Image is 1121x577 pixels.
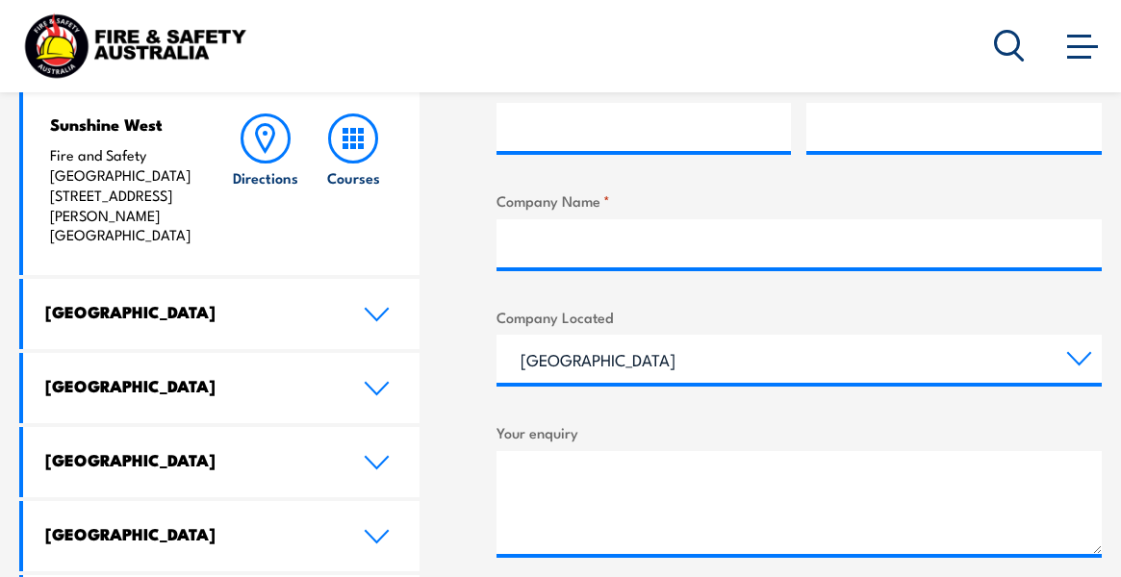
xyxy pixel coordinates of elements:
label: Company Name [497,189,1102,212]
h4: [GEOGRAPHIC_DATA] [45,375,334,396]
a: [GEOGRAPHIC_DATA] [23,427,420,497]
h6: Courses [327,167,380,188]
a: [GEOGRAPHIC_DATA] [23,501,420,571]
h4: Sunshine West [50,113,212,135]
label: Company Located [497,306,1102,328]
a: [GEOGRAPHIC_DATA] [23,279,420,349]
h4: [GEOGRAPHIC_DATA] [45,301,334,322]
h4: [GEOGRAPHIC_DATA] [45,523,334,544]
h6: Directions [233,167,298,188]
a: [GEOGRAPHIC_DATA] [23,353,420,423]
a: Directions [221,113,310,245]
p: Fire and Safety [GEOGRAPHIC_DATA] [STREET_ADDRESS][PERSON_NAME] [GEOGRAPHIC_DATA] [50,145,212,245]
label: Your enquiry [497,421,1102,443]
a: Courses [310,113,398,245]
h4: [GEOGRAPHIC_DATA] [45,449,334,470]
